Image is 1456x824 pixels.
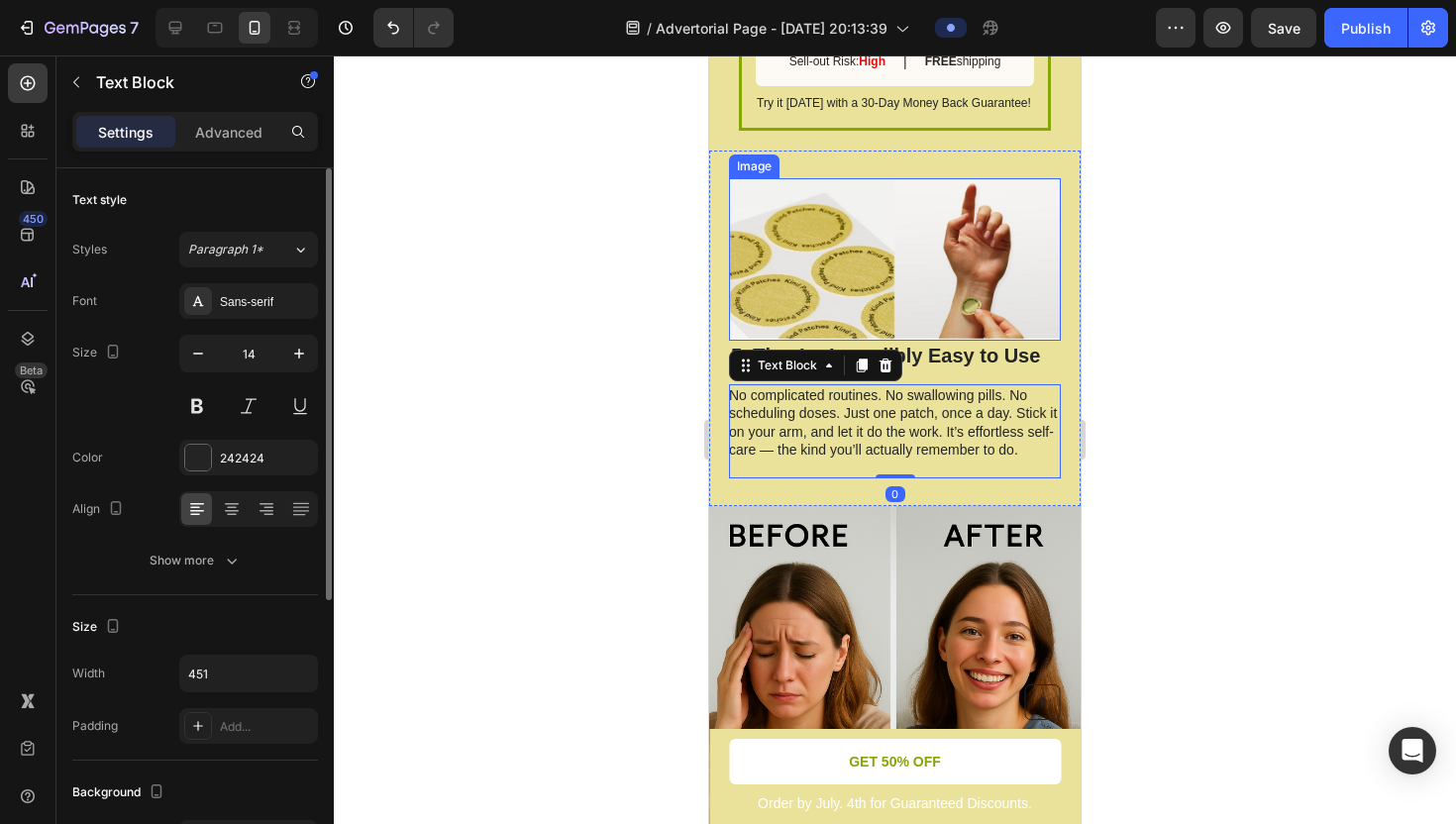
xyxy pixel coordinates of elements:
button: Paragraph 1* [179,232,318,267]
span: Save [1268,20,1300,37]
div: Background [72,779,168,806]
span: / [647,18,652,39]
div: Padding [72,717,118,735]
div: Sans-serif [220,293,313,311]
div: 450 [19,211,48,227]
img: gempages_432750572815254551-5cd8faaa-21da-4943-932b-8778b0736614.webp [20,123,352,285]
div: Align [72,496,128,523]
p: Settings [98,122,154,143]
button: Publish [1324,8,1407,48]
iframe: Design area [709,55,1081,824]
div: Color [72,449,103,466]
div: Undo/Redo [373,8,454,48]
div: 242424 [220,450,313,467]
p: Try it [DATE] with a 30-Day Money Back Guarantee! [47,41,323,56]
input: Auto [180,656,317,691]
button: 7 [8,8,148,48]
p: No complicated routines. No swallowing pills. No scheduling doses. Just one patch, once a day. St... [20,331,350,421]
div: Text Block [45,301,112,319]
div: Add... [220,718,313,736]
div: Beta [15,362,48,378]
div: Publish [1341,18,1391,39]
div: Font [72,292,97,310]
p: Advanced [195,122,262,143]
h2: 5. They’re Incredibly Easy to Use [20,285,352,315]
div: Width [72,665,105,682]
div: Show more [150,551,242,570]
div: Open Intercom Messenger [1389,727,1436,774]
span: Paragraph 1* [188,241,263,258]
div: 0 [176,431,196,447]
p: Text Block [96,70,264,94]
div: Size [72,340,125,366]
div: Image [24,102,66,120]
span: Advertorial Page - [DATE] 20:13:39 [656,18,887,39]
button: Show more [72,543,318,578]
button: Save [1251,8,1316,48]
div: Text style [72,191,127,209]
div: Styles [72,241,107,258]
div: Size [72,614,125,641]
p: 7 [130,16,139,40]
